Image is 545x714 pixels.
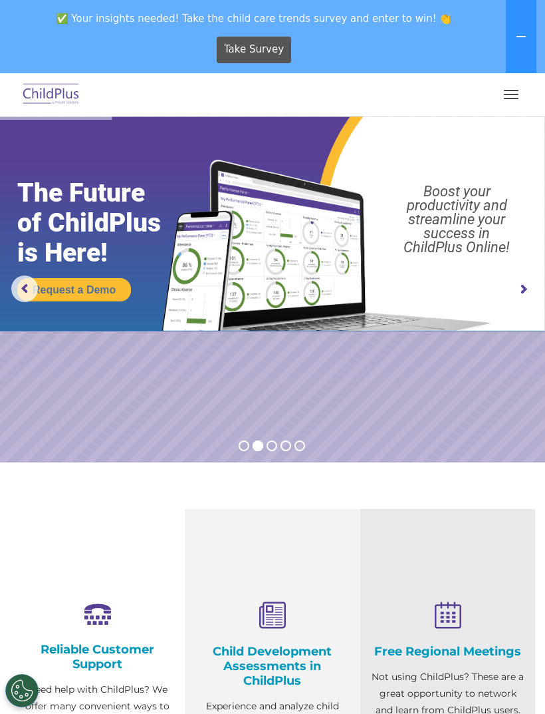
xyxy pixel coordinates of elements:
h4: Free Regional Meetings [370,644,525,659]
h4: Child Development Assessments in ChildPlus [195,644,350,688]
a: Take Survey [217,37,292,63]
img: ChildPlus by Procare Solutions [20,79,82,110]
span: Take Survey [224,38,284,61]
button: Cookies Settings [5,674,39,707]
rs-layer: Boost your productivity and streamline your success in ChildPlus Online! [376,184,538,254]
a: Request a Demo [17,278,131,301]
span: ✅ Your insights needed! Take the child care trends survey and enter to win! 👏 [5,5,503,31]
rs-layer: The Future of ChildPlus is Here! [17,178,191,268]
h4: Reliable Customer Support [20,642,175,671]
